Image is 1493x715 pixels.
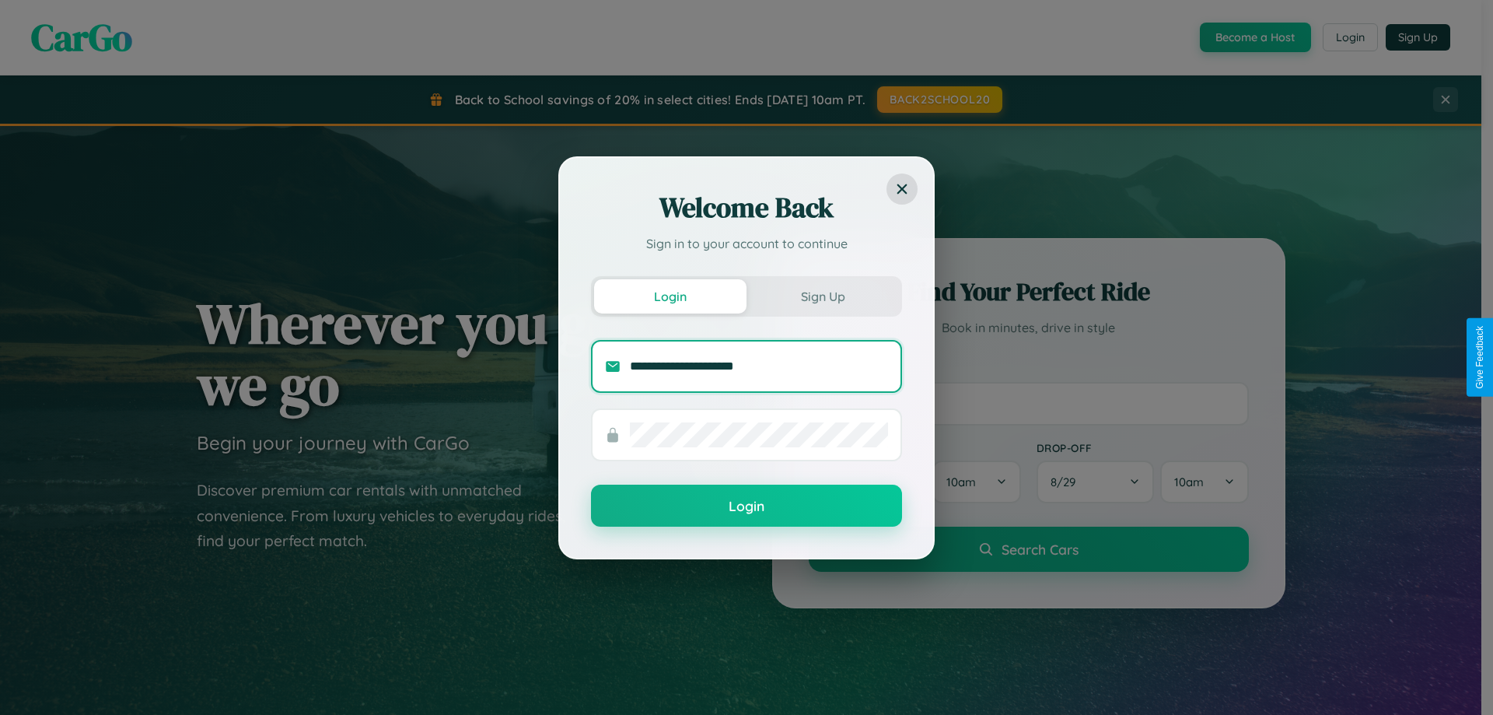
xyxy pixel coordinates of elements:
[591,234,902,253] p: Sign in to your account to continue
[591,189,902,226] h2: Welcome Back
[591,485,902,527] button: Login
[594,279,746,314] button: Login
[1474,326,1485,389] div: Give Feedback
[746,279,899,314] button: Sign Up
